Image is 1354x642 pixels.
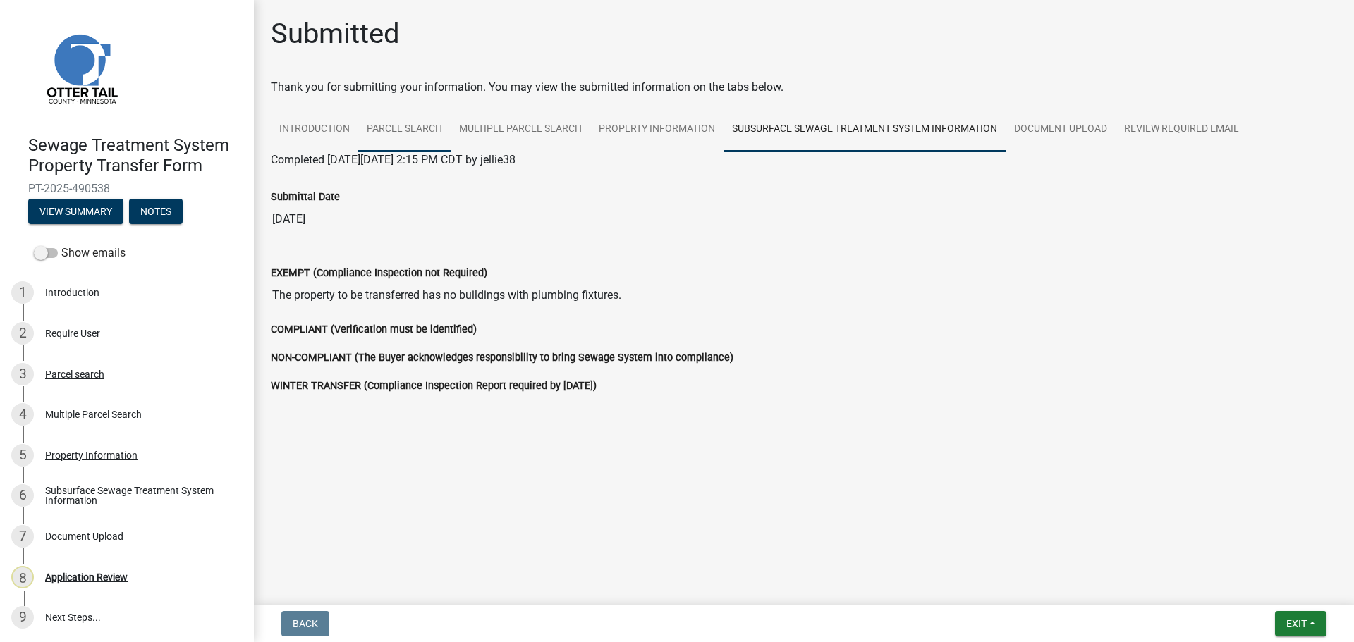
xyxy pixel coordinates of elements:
a: Subsurface Sewage Treatment System Information [724,107,1006,152]
div: Require User [45,328,100,338]
label: WINTER TRANSFER (Compliance Inspection Report required by [DATE]) [271,381,597,391]
div: 4 [11,403,34,426]
div: 2 [11,322,34,345]
label: EXEMPT (Compliance Inspection not Required) [271,268,487,278]
div: 1 [11,281,34,304]
img: Otter Tail County, Minnesota [28,15,134,121]
div: Property Information [45,450,138,460]
a: Parcel search [358,107,451,152]
div: 3 [11,363,34,385]
a: Multiple Parcel Search [451,107,590,152]
h1: Submitted [271,17,400,51]
div: Parcel search [45,369,104,379]
div: Introduction [45,288,99,297]
label: Show emails [34,245,126,261]
div: Subsurface Sewage Treatment System Information [45,486,231,505]
label: NON-COMPLIANT (The Buyer acknowledges responsibility to bring Sewage System into compliance) [271,353,733,363]
a: Introduction [271,107,358,152]
span: Completed [DATE][DATE] 2:15 PM CDT by jellie38 [271,153,516,166]
div: Application Review [45,572,128,582]
span: Back [293,618,318,629]
a: Review Required Email [1116,107,1248,152]
button: Notes [129,199,183,224]
h4: Sewage Treatment System Property Transfer Form [28,135,243,176]
span: Exit [1286,618,1307,629]
div: 8 [11,566,34,588]
div: Document Upload [45,531,123,541]
button: Back [281,611,329,636]
wm-modal-confirm: Summary [28,206,123,218]
div: 7 [11,525,34,548]
wm-modal-confirm: Notes [129,206,183,218]
div: Thank you for submitting your information. You may view the submitted information on the tabs below. [271,79,1337,96]
div: 5 [11,444,34,467]
button: View Summary [28,199,123,224]
span: PT-2025-490538 [28,182,226,195]
div: 6 [11,484,34,507]
div: 9 [11,606,34,629]
a: Property Information [590,107,724,152]
a: Document Upload [1006,107,1116,152]
label: COMPLIANT (Verification must be identified) [271,325,477,335]
label: Submittal Date [271,192,340,202]
div: Multiple Parcel Search [45,409,142,419]
button: Exit [1275,611,1326,636]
